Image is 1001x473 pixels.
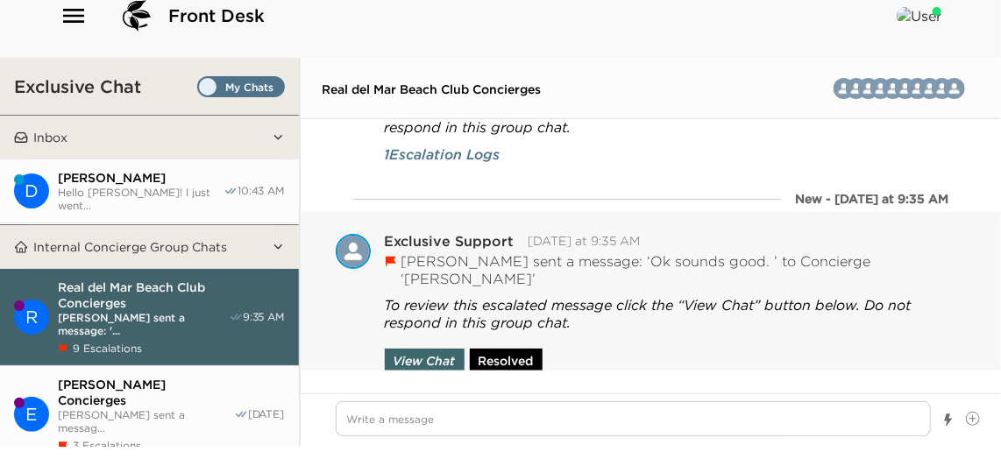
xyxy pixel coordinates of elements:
[901,71,979,106] button: JRDMRDVLMJ
[470,349,543,373] button: Resolved
[73,342,142,355] span: 9 Escalations
[14,300,49,335] div: Real del Mar Beach Club
[14,75,141,97] h3: Exclusive Chat
[14,300,49,335] div: R
[858,78,879,99] div: Liliana Herrera
[897,7,941,25] img: User
[168,4,265,28] span: Front Desk
[28,225,272,269] button: Internal Concierge Group Chats
[336,401,931,436] textarea: Write a message
[401,252,966,287] p: [PERSON_NAME] sent a message: ‘Ok sounds good. ’ to Concierge ‘[PERSON_NAME]’
[58,408,234,434] span: [PERSON_NAME] sent a messag...
[14,397,49,432] div: Esperanza
[795,190,948,208] div: New - [DATE] at 9:35 AM
[834,78,855,99] div: Joe Rybarczyk
[883,78,904,99] div: Daniela Garcia
[385,145,500,164] button: 1Escalation Logs
[238,184,285,198] span: 10:43 AM
[248,407,285,421] span: [DATE]
[870,78,891,99] img: V
[834,78,855,99] img: J
[944,78,965,99] div: Jose Barreto
[58,311,229,337] span: [PERSON_NAME] sent a message: '...
[58,377,234,408] span: [PERSON_NAME] Concierges
[870,78,891,99] div: Valeriia Iurkov's Concierge
[58,170,224,186] span: [PERSON_NAME]
[385,234,515,248] div: Exclusive Support
[883,78,904,99] img: D
[529,233,641,249] time: 2025-09-02T15:35:37.495Z
[197,76,285,97] label: Set all destinations
[323,81,542,97] span: Real del Mar Beach Club Concierges
[385,296,966,331] span: To review this escalated message click the “View Chat” button below. Do not respond in this group...
[846,78,867,99] img: M
[73,439,141,452] span: 3 Escalations
[336,234,371,269] img: E
[942,405,955,435] button: Show templates
[944,78,965,99] img: J
[385,349,465,373] button: View Chat
[14,397,49,432] div: E
[385,145,500,164] span: 1 Escalation Logs
[58,279,229,311] span: Real del Mar Beach Club Concierges
[14,173,49,208] div: D
[33,239,227,255] p: Internal Concierge Group Chats
[846,78,867,99] div: MollyONeil (Partner)
[243,310,285,324] span: 9:35 AM
[28,116,272,159] button: Inbox
[58,186,224,212] span: Hello [PERSON_NAME]! I just went...
[14,173,49,208] div: David Borden
[33,130,67,145] p: Inbox
[336,234,371,269] div: Exclusive Support
[858,78,879,99] img: L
